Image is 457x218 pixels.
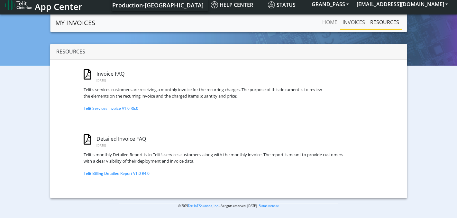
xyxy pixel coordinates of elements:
[368,16,402,29] a: RESOURCES
[112,1,204,9] span: Production-[GEOGRAPHIC_DATA]
[211,1,218,8] img: knowledge.svg
[268,1,275,8] img: status.svg
[84,87,343,99] article: Telit’s services customers are receiving a monthly invoice for the recurring charges. The purpose...
[35,1,82,13] span: App Center
[97,78,106,82] span: [DATE]
[84,106,139,111] a: Telit Services Invoice V1.0 R6.0
[119,204,338,208] p: © 2025 . All rights reserved. [DATE] |
[97,71,164,77] h6: Invoice FAQ
[50,44,407,60] div: Resources
[340,16,368,29] a: INVOICES
[320,16,340,29] a: Home
[97,136,164,142] h6: Detailed Invoice FAQ
[84,171,150,176] a: Telit Billing Detailed Report V1.0 R4.0
[268,1,296,8] span: Status
[259,204,279,208] a: Status website
[84,152,343,164] article: Telit's monthly Detailed Report is to Telit’s services customers’ along with the monthly invoice....
[97,143,106,147] span: [DATE]
[211,1,253,8] span: Help center
[188,204,219,208] a: Telit IoT Solutions, Inc.
[55,16,95,29] a: MY INVOICES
